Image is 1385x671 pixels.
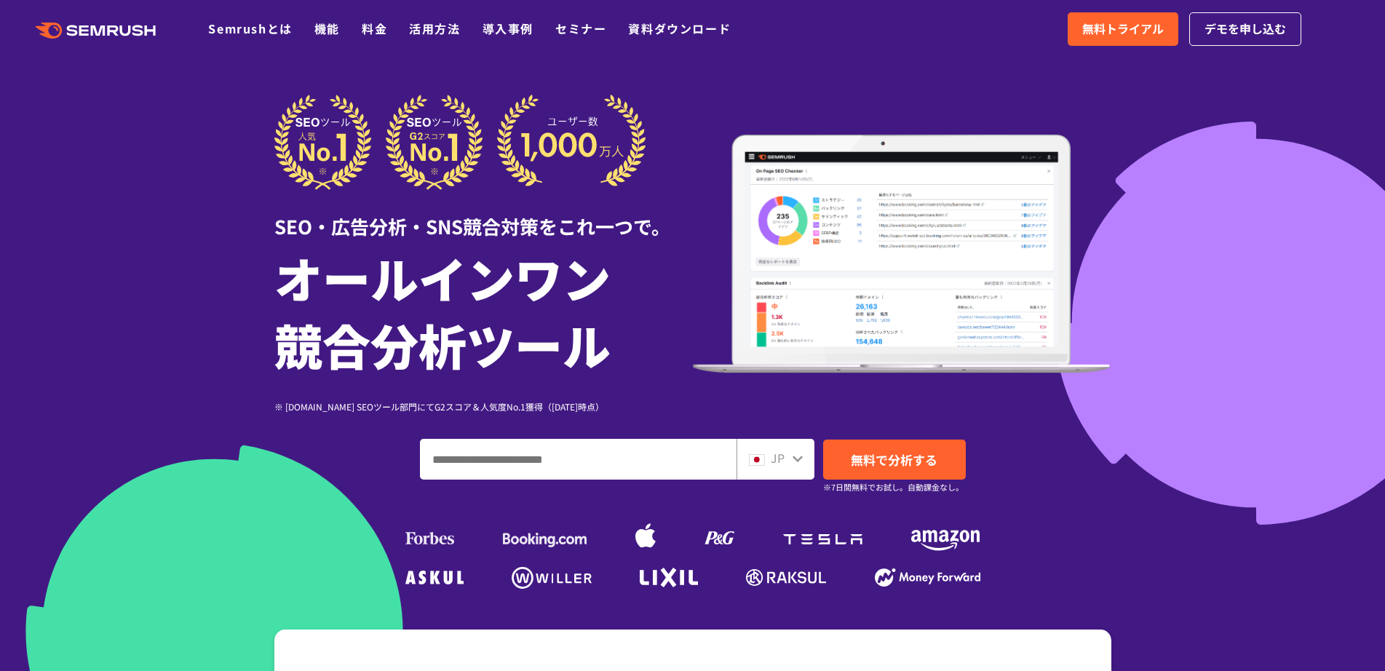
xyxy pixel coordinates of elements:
[823,440,966,480] a: 無料で分析する
[1082,20,1164,39] span: 無料トライアル
[823,480,964,494] small: ※7日間無料でお試し。自動課金なし。
[555,20,606,37] a: セミナー
[421,440,736,479] input: ドメイン、キーワードまたはURLを入力してください
[409,20,460,37] a: 活用方法
[208,20,292,37] a: Semrushとは
[274,400,693,413] div: ※ [DOMAIN_NAME] SEOツール部門にてG2スコア＆人気度No.1獲得（[DATE]時点）
[274,190,693,240] div: SEO・広告分析・SNS競合対策をこれ一つで。
[314,20,340,37] a: 機能
[771,449,785,466] span: JP
[1189,12,1301,46] a: デモを申し込む
[1205,20,1286,39] span: デモを申し込む
[362,20,387,37] a: 料金
[274,244,693,378] h1: オールインワン 競合分析ツール
[483,20,533,37] a: 導入事例
[851,450,937,469] span: 無料で分析する
[628,20,731,37] a: 資料ダウンロード
[1068,12,1178,46] a: 無料トライアル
